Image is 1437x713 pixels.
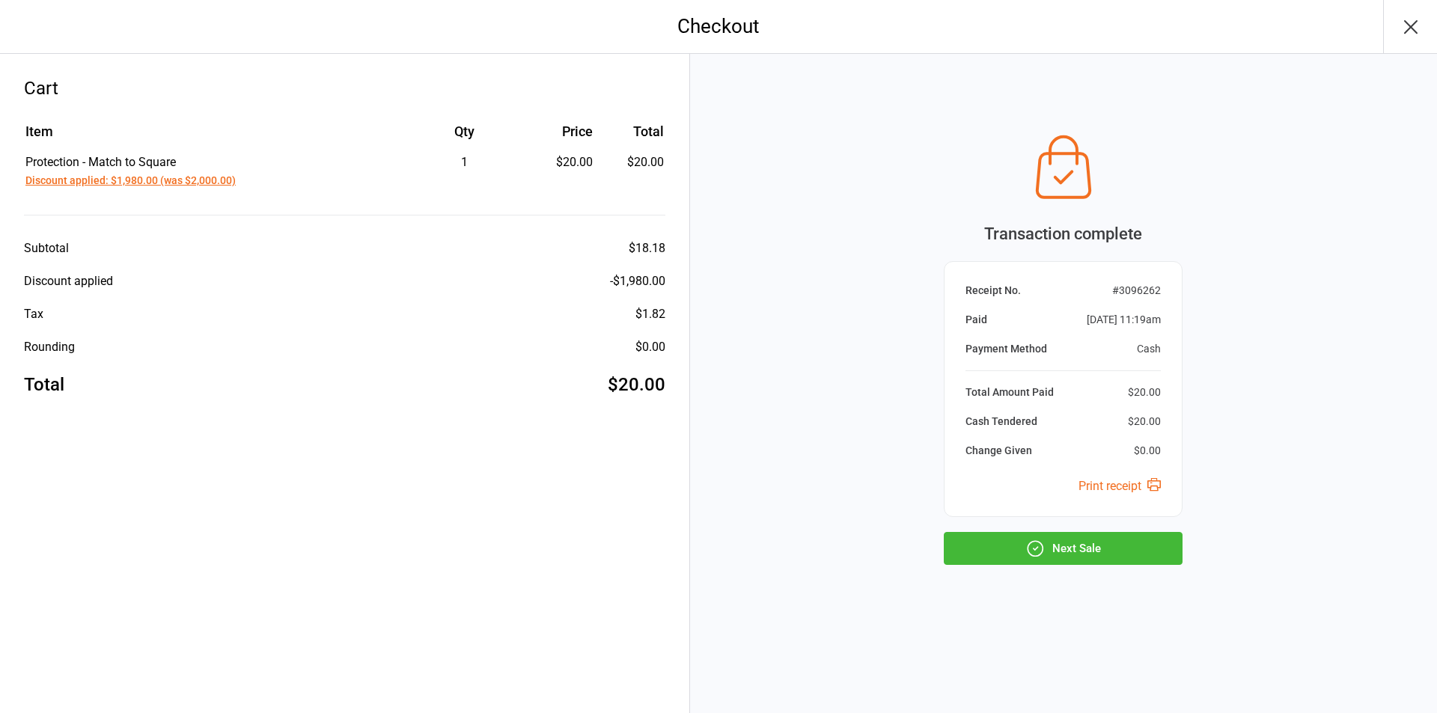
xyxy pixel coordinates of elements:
[629,239,665,257] div: $18.18
[965,414,1037,429] div: Cash Tendered
[635,305,665,323] div: $1.82
[1128,414,1161,429] div: $20.00
[24,371,64,398] div: Total
[25,155,176,169] span: Protection - Match to Square
[24,272,113,290] div: Discount applied
[1087,312,1161,328] div: [DATE] 11:19am
[24,239,69,257] div: Subtotal
[24,338,75,356] div: Rounding
[608,371,665,398] div: $20.00
[25,121,403,152] th: Item
[944,532,1183,565] button: Next Sale
[1134,443,1161,459] div: $0.00
[635,338,665,356] div: $0.00
[405,121,523,152] th: Qty
[965,385,1054,400] div: Total Amount Paid
[1112,283,1161,299] div: # 3096262
[965,312,987,328] div: Paid
[599,121,663,152] th: Total
[965,443,1032,459] div: Change Given
[610,272,665,290] div: - $1,980.00
[525,153,594,171] div: $20.00
[1128,385,1161,400] div: $20.00
[599,153,663,189] td: $20.00
[405,153,523,171] div: 1
[25,173,236,189] button: Discount applied: $1,980.00 (was $2,000.00)
[24,305,43,323] div: Tax
[1137,341,1161,357] div: Cash
[525,121,594,141] div: Price
[965,283,1021,299] div: Receipt No.
[944,221,1183,246] div: Transaction complete
[965,341,1047,357] div: Payment Method
[24,75,665,102] div: Cart
[1078,479,1161,493] a: Print receipt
